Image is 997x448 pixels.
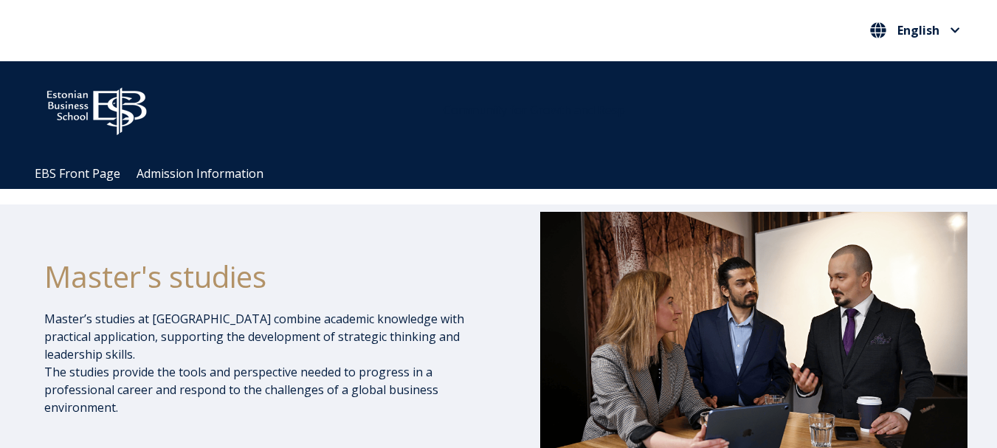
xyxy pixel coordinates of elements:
div: Navigation Menu [27,159,986,189]
button: English [866,18,964,42]
a: Admission Information [137,165,263,182]
h1: Master's studies [44,258,501,295]
img: ebs_logo2016_white [34,76,159,139]
a: EBS Front Page [35,165,120,182]
span: English [897,24,939,36]
span: Community for Growth and Resp [444,102,625,118]
p: Master’s studies at [GEOGRAPHIC_DATA] combine academic knowledge with practical application, supp... [44,310,501,416]
nav: Select your language [866,18,964,43]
